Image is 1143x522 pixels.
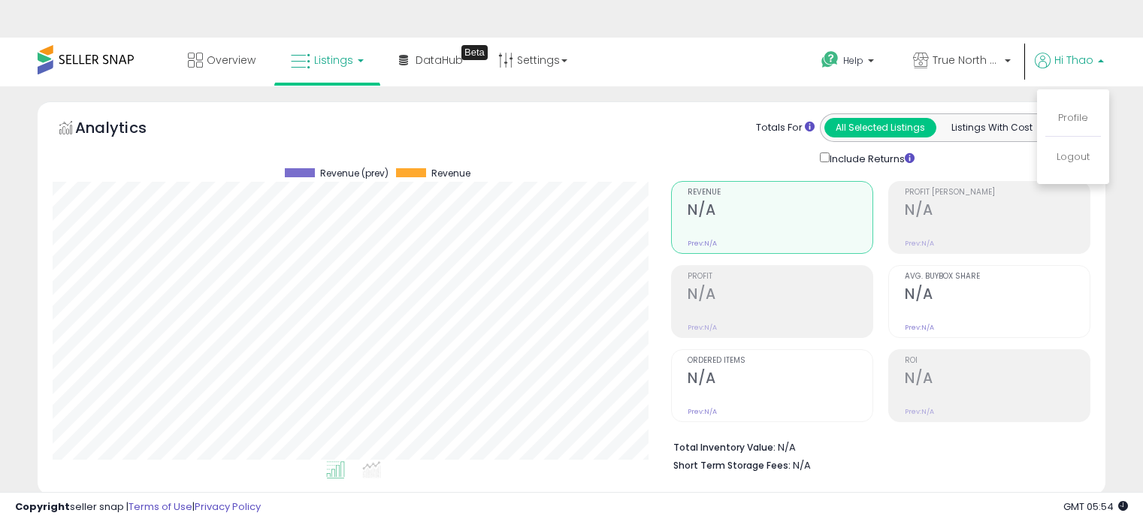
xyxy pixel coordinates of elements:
[902,38,1022,86] a: True North Supply & Co.
[688,239,717,248] small: Prev: N/A
[905,407,934,416] small: Prev: N/A
[314,53,353,68] span: Listings
[688,357,872,365] span: Ordered Items
[905,239,934,248] small: Prev: N/A
[1063,499,1128,514] span: 2025-09-18 05:54 GMT
[280,38,375,83] a: Listings
[905,201,1090,222] h2: N/A
[688,201,872,222] h2: N/A
[388,38,474,83] a: DataHub
[809,149,933,167] div: Include Returns
[905,370,1090,390] h2: N/A
[905,323,934,332] small: Prev: N/A
[793,458,811,472] span: N/A
[843,54,863,67] span: Help
[824,118,936,137] button: All Selected Listings
[129,499,192,514] a: Terms of Use
[207,53,256,68] span: Overview
[933,53,1000,68] span: True North Supply & Co.
[936,118,1048,137] button: Listings With Cost
[905,273,1090,281] span: Avg. Buybox Share
[688,273,872,281] span: Profit
[821,50,839,69] i: Get Help
[15,500,261,514] div: seller snap | |
[1058,110,1088,125] a: Profile
[416,53,463,68] span: DataHub
[673,437,1079,455] li: N/A
[1054,53,1093,68] span: Hi Thao
[320,168,389,179] span: Revenue (prev)
[673,441,776,454] b: Total Inventory Value:
[1035,53,1104,86] a: Hi Thao
[15,499,70,514] strong: Copyright
[1057,149,1090,164] a: Logout
[177,38,267,83] a: Overview
[905,189,1090,197] span: Profit [PERSON_NAME]
[431,168,470,179] span: Revenue
[688,285,872,306] h2: N/A
[673,459,791,472] b: Short Term Storage Fees:
[487,38,579,83] a: Settings
[905,285,1090,306] h2: N/A
[688,189,872,197] span: Revenue
[461,45,488,60] div: Tooltip anchor
[756,121,815,135] div: Totals For
[809,39,889,86] a: Help
[905,357,1090,365] span: ROI
[688,323,717,332] small: Prev: N/A
[688,407,717,416] small: Prev: N/A
[75,117,176,142] h5: Analytics
[688,370,872,390] h2: N/A
[195,499,261,514] a: Privacy Policy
